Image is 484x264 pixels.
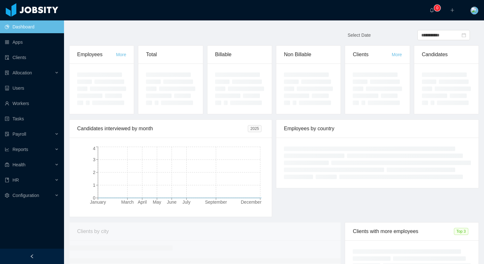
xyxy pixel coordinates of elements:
[93,157,95,162] tspan: 3
[121,200,134,205] tspan: March
[215,46,264,64] div: Billable
[93,183,95,188] tspan: 1
[422,46,471,64] div: Candidates
[434,5,440,11] sup: 0
[450,8,455,12] i: icon: plus
[5,147,9,152] i: icon: line-chart
[430,8,434,12] i: icon: bell
[77,120,248,138] div: Candidates interviewed by month
[12,147,28,152] span: Reports
[5,97,59,110] a: icon: userWorkers
[454,228,468,235] span: Top 3
[5,51,59,64] a: icon: auditClients
[5,20,59,33] a: icon: pie-chartDashboard
[12,162,25,167] span: Health
[392,52,402,57] a: More
[462,33,466,37] i: icon: calendar
[353,223,454,240] div: Clients with more employees
[12,177,19,183] span: HR
[90,200,106,205] tspan: January
[248,125,262,132] span: 2025
[138,200,147,205] tspan: April
[241,200,262,205] tspan: December
[205,200,227,205] tspan: September
[153,200,161,205] tspan: May
[353,46,391,64] div: Clients
[93,146,95,151] tspan: 4
[5,71,9,75] i: icon: solution
[12,132,26,137] span: Payroll
[12,193,39,198] span: Configuration
[284,120,471,138] div: Employees by country
[93,170,95,175] tspan: 2
[5,193,9,198] i: icon: setting
[284,46,333,64] div: Non Billable
[5,36,59,49] a: icon: appstoreApps
[116,52,126,57] a: More
[5,178,9,182] i: icon: book
[5,82,59,94] a: icon: robotUsers
[471,7,478,14] img: c3015e21-c54e-479a-ae8b-3e990d3f8e05_65fc739abb2c9.png
[5,132,9,136] i: icon: file-protect
[146,46,195,64] div: Total
[5,112,59,125] a: icon: profileTasks
[182,200,190,205] tspan: July
[348,33,371,38] span: Select Date
[167,200,177,205] tspan: June
[5,162,9,167] i: icon: medicine-box
[77,46,116,64] div: Employees
[12,70,32,75] span: Allocation
[93,195,95,200] tspan: 0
